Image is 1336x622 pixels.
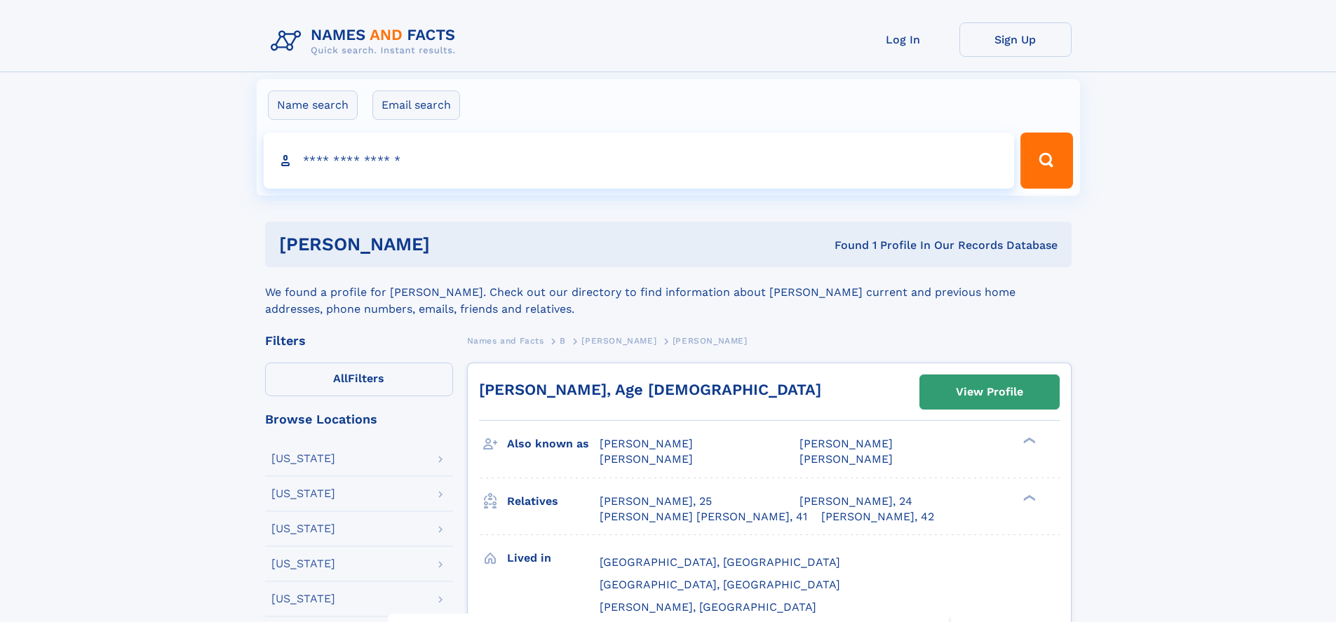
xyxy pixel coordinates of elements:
[673,336,748,346] span: [PERSON_NAME]
[271,558,335,569] div: [US_STATE]
[959,22,1072,57] a: Sign Up
[279,236,633,253] h1: [PERSON_NAME]
[265,363,453,396] label: Filters
[507,489,600,513] h3: Relatives
[271,453,335,464] div: [US_STATE]
[600,509,807,525] a: [PERSON_NAME] [PERSON_NAME], 41
[600,494,712,509] a: [PERSON_NAME], 25
[920,375,1059,409] a: View Profile
[847,22,959,57] a: Log In
[600,600,816,614] span: [PERSON_NAME], [GEOGRAPHIC_DATA]
[507,432,600,456] h3: Also known as
[479,381,821,398] a: [PERSON_NAME], Age [DEMOGRAPHIC_DATA]
[271,488,335,499] div: [US_STATE]
[581,332,656,349] a: [PERSON_NAME]
[956,376,1023,408] div: View Profile
[271,523,335,534] div: [US_STATE]
[1020,436,1037,445] div: ❯
[799,437,893,450] span: [PERSON_NAME]
[264,133,1015,189] input: search input
[632,238,1058,253] div: Found 1 Profile In Our Records Database
[271,593,335,604] div: [US_STATE]
[600,555,840,569] span: [GEOGRAPHIC_DATA], [GEOGRAPHIC_DATA]
[268,90,358,120] label: Name search
[333,372,348,385] span: All
[1020,493,1037,502] div: ❯
[600,578,840,591] span: [GEOGRAPHIC_DATA], [GEOGRAPHIC_DATA]
[265,22,467,60] img: Logo Names and Facts
[372,90,460,120] label: Email search
[581,336,656,346] span: [PERSON_NAME]
[265,413,453,426] div: Browse Locations
[799,452,893,466] span: [PERSON_NAME]
[1020,133,1072,189] button: Search Button
[507,546,600,570] h3: Lived in
[467,332,544,349] a: Names and Facts
[600,452,693,466] span: [PERSON_NAME]
[600,437,693,450] span: [PERSON_NAME]
[799,494,912,509] a: [PERSON_NAME], 24
[560,336,566,346] span: B
[560,332,566,349] a: B
[265,267,1072,318] div: We found a profile for [PERSON_NAME]. Check out our directory to find information about [PERSON_N...
[265,334,453,347] div: Filters
[821,509,934,525] a: [PERSON_NAME], 42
